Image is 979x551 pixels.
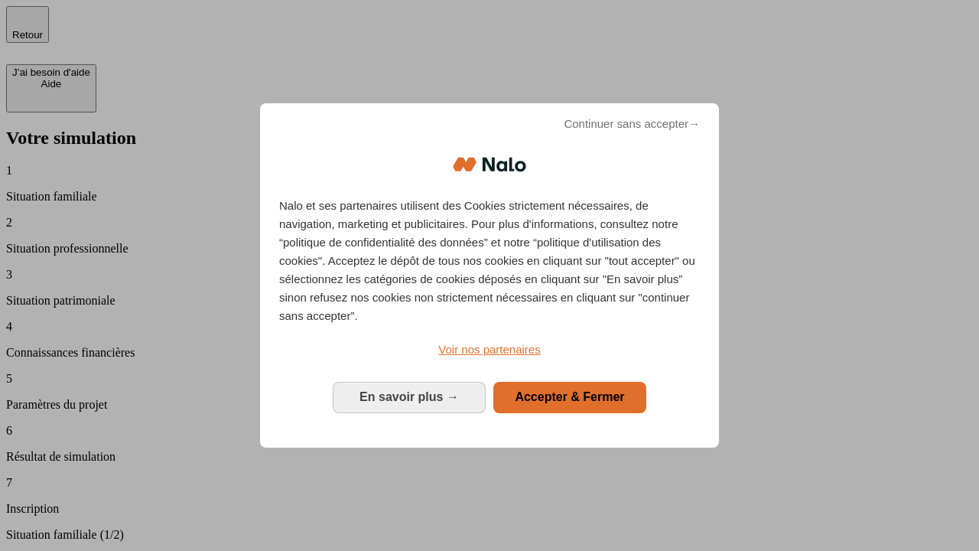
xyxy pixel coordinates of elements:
[438,343,540,356] span: Voir nos partenaires
[359,390,459,403] span: En savoir plus →
[515,390,624,403] span: Accepter & Fermer
[333,382,486,412] button: En savoir plus: Configurer vos consentements
[453,142,526,187] img: Logo
[279,197,700,325] p: Nalo et ses partenaires utilisent des Cookies strictement nécessaires, de navigation, marketing e...
[260,103,719,447] div: Bienvenue chez Nalo Gestion du consentement
[493,382,646,412] button: Accepter & Fermer: Accepter notre traitement des données et fermer
[279,341,700,359] a: Voir nos partenaires
[564,115,700,133] span: Continuer sans accepter→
